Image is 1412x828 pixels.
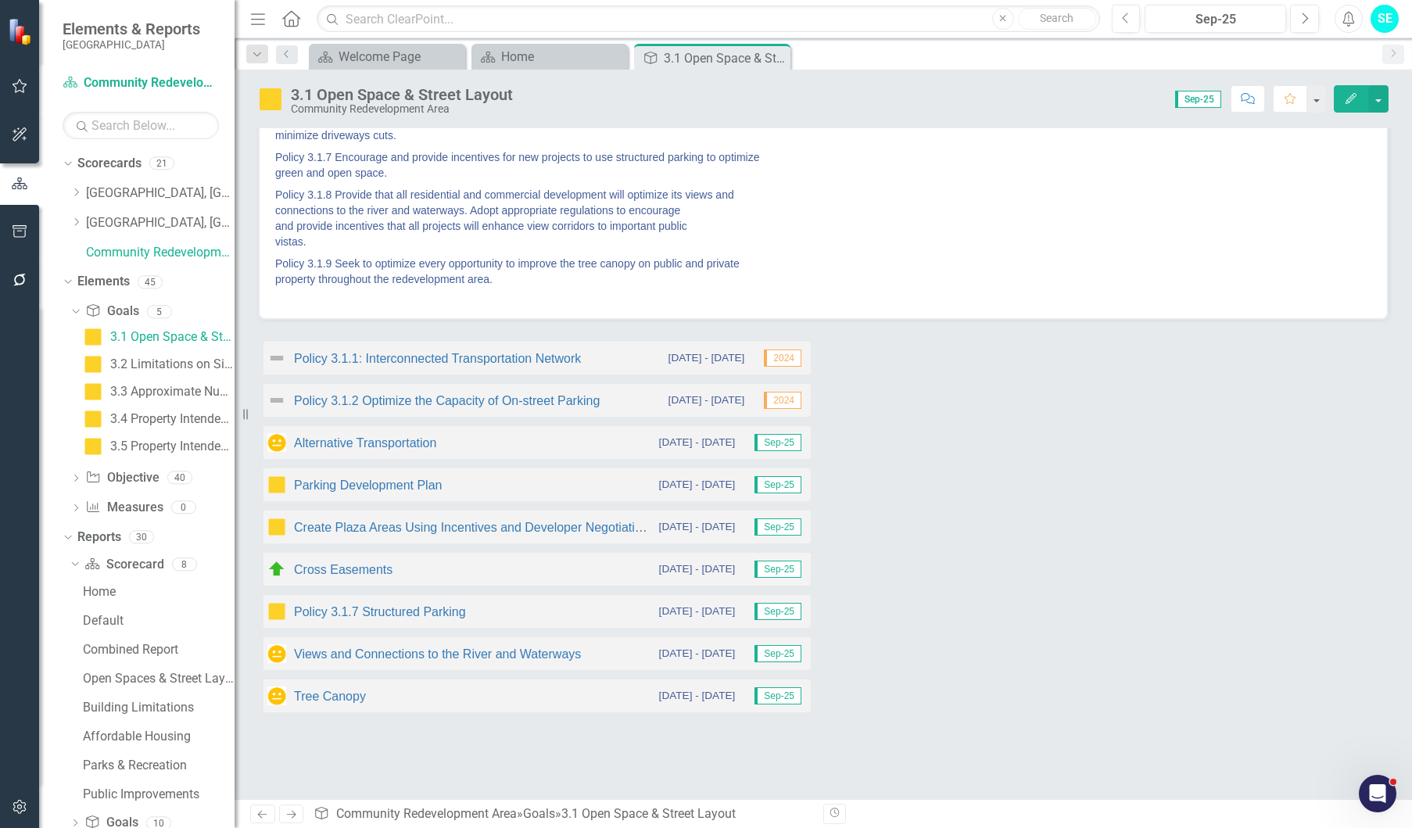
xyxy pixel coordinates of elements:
div: Default [83,614,235,628]
a: Public Improvements [79,781,235,806]
img: In Progress or Needs Work [84,410,102,428]
a: Community Redevelopment Area [336,806,517,821]
div: 0 [171,501,196,514]
span: Sep-25 [754,561,801,578]
div: 8 [172,557,197,571]
div: 40 [167,471,192,485]
a: Parks & Recreation [79,752,235,777]
a: Policy 3.1.7 Structured Parking [294,605,466,618]
span: Sep-25 [754,645,801,662]
a: 3.5 Property Intended for Use as Streets, Public Utilities and Public Improvements of any Nature [80,434,235,459]
div: Building Limitations [83,701,235,715]
a: Open Spaces & Street Layout [79,665,235,690]
div: Public Improvements [83,787,235,801]
div: 30 [129,530,154,543]
small: [DATE] - [DATE] [659,604,736,618]
span: Sep-25 [754,687,801,704]
div: 3.1 Open Space & Street Layout [561,806,736,821]
div: 3.1 Open Space & Street Layout [664,48,787,68]
a: 3.1 Open Space & Street Layout [80,324,235,349]
a: Community Redevelopment Area [63,74,219,92]
small: [DATE] - [DATE] [659,519,736,534]
div: » » [314,805,812,823]
a: Welcome Page [313,47,461,66]
small: [DATE] - [DATE] [659,435,736,450]
div: 3.5 Property Intended for Use as Streets, Public Utilities and Public Improvements of any Nature [110,439,235,453]
small: [DATE] - [DATE] [659,561,736,576]
a: Reports [77,529,121,547]
span: Sep-25 [754,476,801,493]
a: 3.3 Approximate Number of Dwelling Units/Affordable Housing [80,379,235,404]
p: Policy 3.1.9 Seek to optimize every opportunity to improve the tree canopy on public and private ... [275,253,1371,303]
a: Home [475,47,624,66]
small: [DATE] - [DATE] [668,350,745,365]
img: In Progress [267,433,286,452]
div: 5 [147,305,172,318]
img: Not Defined [267,349,286,367]
button: SE [1371,5,1399,33]
div: 3.1 Open Space & Street Layout [291,86,513,103]
a: Cross Easements [294,563,392,576]
button: Search [1018,8,1096,30]
div: 3.1 Open Space & Street Layout [110,330,235,344]
a: Default [79,608,235,633]
span: Sep-25 [754,518,801,536]
small: [DATE] - [DATE] [668,392,745,407]
div: Parks & Recreation [83,758,235,772]
a: Goals [85,303,138,321]
a: [GEOGRAPHIC_DATA], [GEOGRAPHIC_DATA] Strategic Plan [86,214,235,232]
div: 3.4 Property Intended for Use as Public Parks and Recreation Areas [110,412,235,426]
a: Building Limitations [79,694,235,719]
a: Create Plaza Areas Using Incentives and Developer Negotiations [294,521,655,534]
input: Search Below... [63,112,219,139]
a: Views and Connections to the River and Waterways [294,647,581,661]
div: 3.2 Limitations on Size, Height, Number and Use of Buildings [110,357,235,371]
a: Alternative Transportation [294,436,436,450]
img: In Progress [267,644,286,663]
img: In Progress or Needs Work [84,382,102,401]
span: 2024 [764,349,801,367]
a: Home [79,579,235,604]
a: Elements [77,273,130,291]
div: 45 [138,275,163,289]
small: [DATE] - [DATE] [659,688,736,703]
a: Affordable Housing [79,723,235,748]
a: Scorecards [77,155,142,173]
img: In Progress or Needs Work [267,602,286,621]
div: Sep-25 [1150,10,1281,29]
span: 2024 [764,392,801,409]
img: In Progress or Needs Work [84,437,102,456]
img: In Progress or Needs Work [258,87,283,112]
div: 3.3 Approximate Number of Dwelling Units/Affordable Housing [110,385,235,399]
div: Open Spaces & Street Layout [83,672,235,686]
a: 3.4 Property Intended for Use as Public Parks and Recreation Areas [80,407,235,432]
img: In Progress [267,686,286,705]
iframe: Intercom live chat [1359,775,1396,812]
img: In Progress or Needs Work [84,355,102,374]
input: Search ClearPoint... [317,5,1099,33]
span: Sep-25 [754,434,801,451]
div: Community Redevelopment Area [291,103,513,115]
span: Elements & Reports [63,20,200,38]
p: Policy 3.1.7 Encourage and provide incentives for new projects to use structured parking to optim... [275,146,1371,184]
small: [DATE] - [DATE] [659,477,736,492]
img: ClearPoint Strategy [8,17,35,45]
img: In Progress or Needs Work [267,475,286,494]
img: In Progress or Needs Work [84,328,102,346]
span: Search [1040,12,1073,24]
a: Combined Report [79,636,235,661]
a: Scorecard [84,556,163,574]
p: Policy 3.1.8 Provide that all residential and commercial development will optimize its views and ... [275,184,1371,253]
small: [GEOGRAPHIC_DATA] [63,38,200,51]
img: Not Defined [267,391,286,410]
div: Welcome Page [339,47,461,66]
span: Sep-25 [1175,91,1221,108]
a: Objective [85,469,159,487]
a: Policy 3.1.1: Interconnected Transportation Network [294,352,581,365]
img: On Schedule or Complete [267,560,286,579]
small: [DATE] - [DATE] [659,646,736,661]
div: Home [501,47,624,66]
div: Combined Report [83,643,235,657]
a: Tree Canopy [294,690,366,703]
button: Sep-25 [1145,5,1286,33]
